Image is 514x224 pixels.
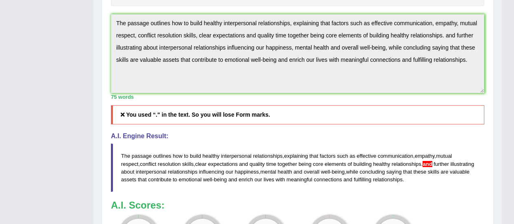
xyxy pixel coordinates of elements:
span: illustrating [450,161,474,167]
span: quality [249,161,265,167]
span: our [254,176,262,183]
span: expectations [208,161,238,167]
span: meaningful [286,176,312,183]
span: to [173,176,177,183]
span: fulfilling [354,176,371,183]
span: how [173,153,182,159]
span: such [337,153,348,159]
span: build [190,153,201,159]
span: relationships [253,153,283,159]
blockquote: , , , , , . , - , - . [111,144,484,191]
span: time [266,161,276,167]
span: that [138,176,147,183]
span: healthy [373,161,390,167]
span: interpersonal [221,153,252,159]
span: well [203,176,212,183]
span: and [293,169,302,175]
span: building [354,161,372,167]
span: explaining [284,153,308,159]
span: being [214,176,227,183]
span: health [278,169,292,175]
span: relationships [373,176,403,183]
span: these [413,169,426,175]
span: clear [195,161,206,167]
span: saying [386,169,402,175]
span: The [121,153,130,159]
span: healthy [202,153,219,159]
span: about [121,169,134,175]
span: concluding [360,169,385,175]
span: mutual [436,153,452,159]
span: communication [378,153,413,159]
span: that [403,169,412,175]
span: while [346,169,358,175]
span: respect [121,161,139,167]
span: are [441,169,449,175]
span: valuable [450,169,469,175]
span: effective [357,153,376,159]
span: and [343,176,352,183]
span: overall [304,169,319,175]
span: emotional [179,176,202,183]
span: empathy [415,153,435,159]
span: enrich [239,176,253,183]
span: happiness [235,169,259,175]
span: This sentence does not start with an uppercase letter. (did you mean: And) [423,161,432,167]
span: influencing [199,169,224,175]
span: that [309,153,318,159]
span: skills [182,161,193,167]
span: and [239,161,248,167]
span: assets [121,176,137,183]
span: contribute [148,176,171,183]
span: well [321,169,330,175]
div: 75 words [111,93,484,101]
span: of [347,161,352,167]
h5: You used “." in the text. So you will lose Form marks. [111,105,484,124]
span: being [299,161,312,167]
span: elements [325,161,346,167]
b: A.I. Scores: [111,200,165,211]
span: lives [264,176,274,183]
span: being [332,169,345,175]
span: with [275,176,285,183]
span: together [278,161,297,167]
span: mental [260,169,276,175]
span: relationships [168,169,197,175]
span: interpersonal [136,169,166,175]
span: as [349,153,355,159]
span: factors [320,153,336,159]
span: conflict [140,161,156,167]
span: passage [132,153,152,159]
h4: A.I. Engine Result: [111,133,484,140]
span: our [226,169,233,175]
span: resolution [158,161,180,167]
span: to [184,153,189,159]
span: further [434,161,449,167]
span: relationships [392,161,421,167]
span: skills [428,169,439,175]
span: connections [314,176,342,183]
span: and [228,176,237,183]
span: core [313,161,323,167]
span: outlines [153,153,171,159]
